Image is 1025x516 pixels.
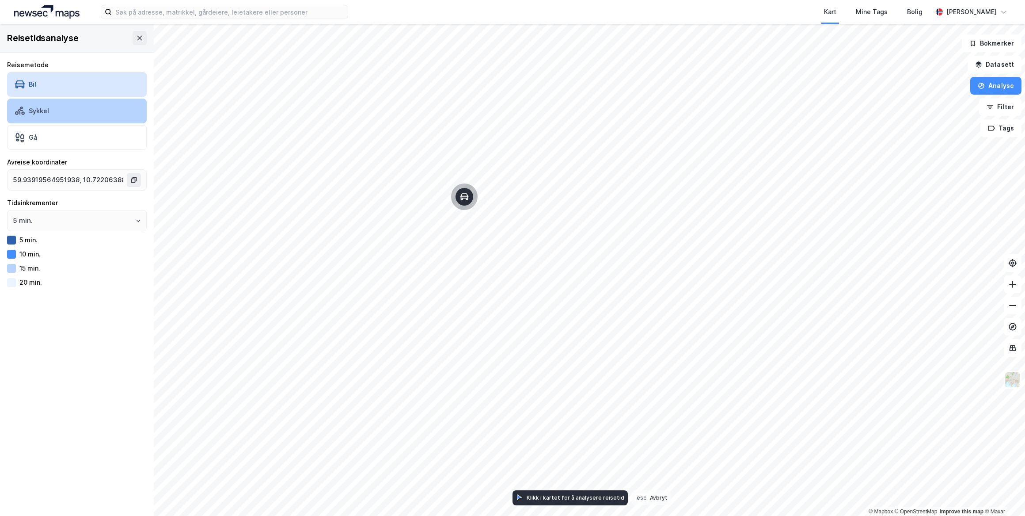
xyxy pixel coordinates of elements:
div: Bil [29,80,36,88]
div: esc [635,493,648,502]
button: Datasett [968,56,1021,73]
div: Kontrollprogram for chat [981,474,1025,516]
div: Sykkel [29,107,49,115]
div: Avreise koordinater [7,157,147,168]
input: Klikk i kartet for å velge avreisested [8,170,129,190]
div: Tidsinkrementer [7,198,147,208]
div: 15 min. [19,264,40,272]
div: Bolig [907,7,922,17]
div: Map marker [456,188,473,206]
a: Mapbox [869,508,893,515]
iframe: Chat Widget [981,474,1025,516]
img: logo.a4113a55bc3d86da70a041830d287a7e.svg [14,5,80,19]
div: Reisetidsanalyse [7,31,79,45]
div: [PERSON_NAME] [946,7,997,17]
input: Søk på adresse, matrikkel, gårdeiere, leietakere eller personer [112,5,348,19]
button: Filter [979,98,1021,116]
div: Avbryt [650,494,668,501]
button: Open [135,217,142,224]
a: OpenStreetMap [895,508,938,515]
div: Kart [824,7,836,17]
div: 20 min. [19,279,42,286]
div: Klikk i kartet for å analysere reisetid [527,494,624,501]
button: Analyse [970,77,1021,95]
div: Mine Tags [856,7,888,17]
img: Z [1004,371,1021,388]
div: 10 min. [19,250,41,258]
a: Improve this map [940,508,983,515]
div: Reisemetode [7,60,147,70]
div: 5 min. [19,236,38,244]
input: ClearOpen [8,210,146,231]
button: Tags [980,119,1021,137]
div: Gå [29,134,38,141]
button: Bokmerker [962,34,1021,52]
